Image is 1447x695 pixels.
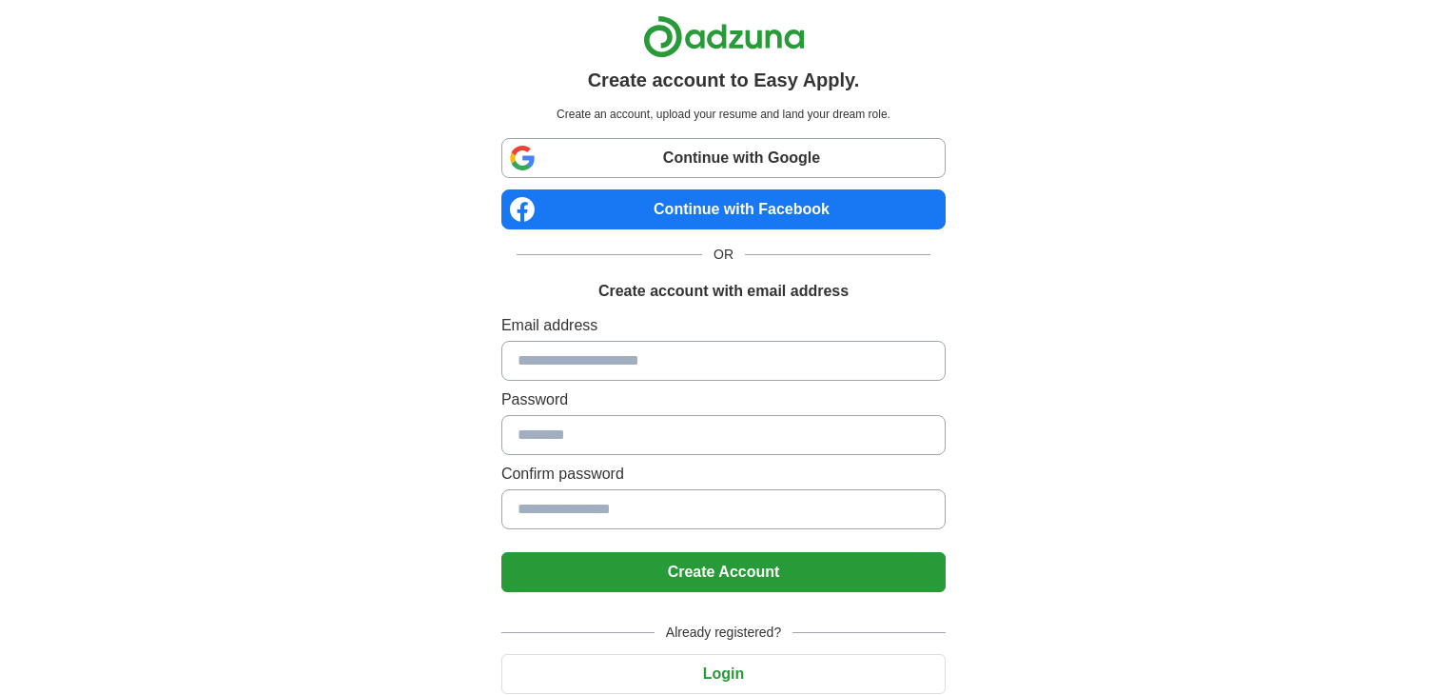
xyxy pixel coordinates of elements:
span: Already registered? [655,623,792,643]
img: Adzuna logo [643,15,805,58]
p: Create an account, upload your resume and land your dream role. [505,106,942,123]
label: Password [501,388,946,411]
a: Login [501,665,946,682]
button: Login [501,654,946,694]
a: Continue with Google [501,138,946,178]
label: Email address [501,314,946,337]
h1: Create account with email address [598,280,849,303]
label: Confirm password [501,463,946,486]
a: Continue with Facebook [501,189,946,229]
button: Create Account [501,552,946,592]
h1: Create account to Easy Apply. [588,66,860,94]
span: OR [702,245,745,265]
